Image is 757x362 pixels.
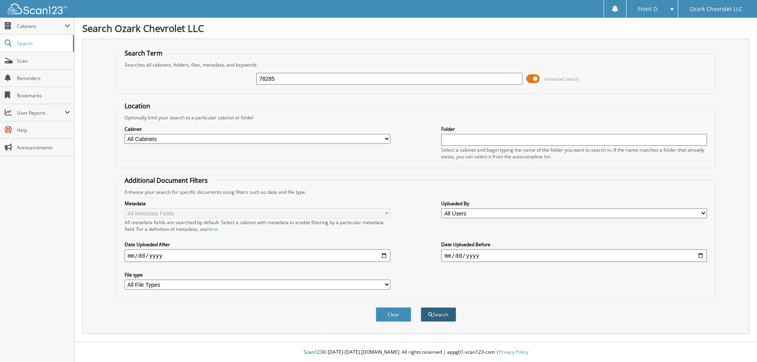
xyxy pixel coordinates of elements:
[17,144,70,151] span: Announcements
[121,189,711,195] div: Enhance your search for specific documents using filters such as date and file type.
[121,61,711,68] div: Searches all cabinets, folders, files, metadata, and keywords
[17,40,69,47] span: Search
[121,176,212,185] legend: Additional Document Filters
[638,7,659,11] span: Front D.
[441,126,707,132] label: Folder
[17,58,70,64] span: Scan
[125,249,390,262] input: start
[82,22,749,35] h1: Search Ozark Chevrolet LLC
[125,200,390,207] label: Metadata
[8,4,67,14] img: scan123-logo-white.svg
[17,110,65,116] span: User Reports
[75,343,757,362] div: © [DATE]-[DATE] [DOMAIN_NAME]. All rights reserved | appg01-scan123-com |
[441,249,707,262] input: end
[121,49,166,58] legend: Search Term
[421,307,456,322] button: Search
[304,349,323,355] span: Scan123
[207,226,218,232] a: here
[17,127,70,134] span: Help
[125,241,390,248] label: Date Uploaded After
[125,219,390,232] div: All metadata fields are searched by default. Select a cabinet with metadata to enable filtering b...
[376,307,411,322] button: Clear
[441,200,707,207] label: Uploaded By
[121,102,154,110] legend: Location
[544,76,579,82] span: Advanced Search
[441,241,707,248] label: Date Uploaded Before
[125,271,390,278] label: File type
[690,7,742,11] span: Ozark Chevrolet LLC
[121,114,711,121] div: Optionally limit your search to a particular cabinet or folder
[441,147,707,160] div: Select a cabinet and begin typing the name of the folder you want to search in. If the name match...
[17,75,70,82] span: Reminders
[718,324,757,362] iframe: Chat Widget
[17,23,65,30] span: Cabinets
[125,126,390,132] label: Cabinet
[499,349,528,355] a: Privacy Policy
[17,92,70,99] span: Bookmarks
